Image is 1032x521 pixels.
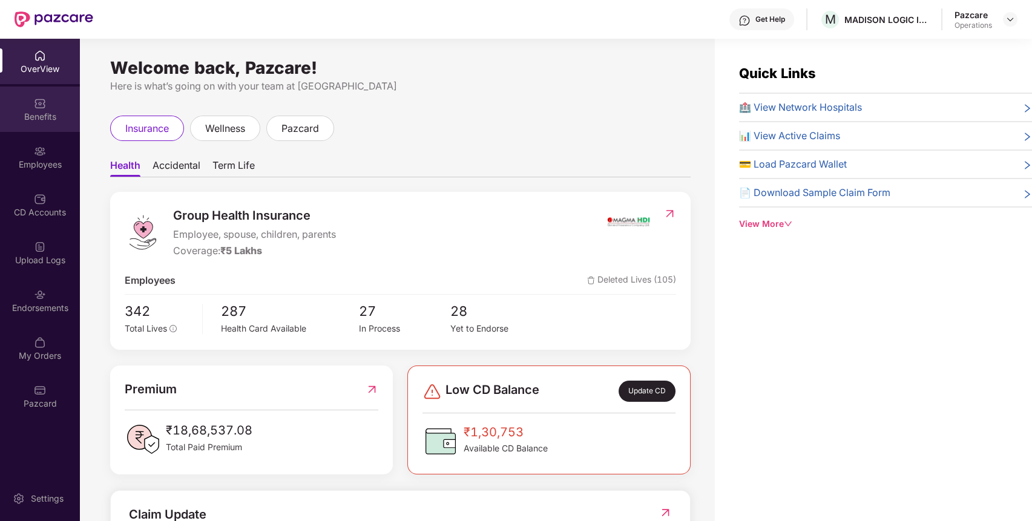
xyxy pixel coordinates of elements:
[125,214,161,251] img: logo
[205,121,245,136] span: wellness
[659,506,672,519] img: RedirectIcon
[221,301,359,322] span: 287
[153,159,200,177] span: Accidental
[173,206,336,225] span: Group Health Insurance
[125,421,161,457] img: PaidPremiumIcon
[166,441,252,454] span: Total Paid Premium
[212,159,255,177] span: Term Life
[739,65,816,81] span: Quick Links
[358,301,450,322] span: 27
[34,289,46,301] img: svg+xml;base64,PHN2ZyBpZD0iRW5kb3JzZW1lbnRzIiB4bWxucz0iaHR0cDovL3d3dy53My5vcmcvMjAwMC9zdmciIHdpZH...
[34,97,46,110] img: svg+xml;base64,PHN2ZyBpZD0iQmVuZWZpdHMiIHhtbG5zPSJodHRwOi8vd3d3LnczLm9yZy8yMDAwL3N2ZyIgd2lkdGg9Ij...
[464,442,548,455] span: Available CD Balance
[619,381,675,402] div: Update CD
[125,323,167,333] span: Total Lives
[281,121,319,136] span: pazcard
[755,15,785,24] div: Get Help
[34,241,46,253] img: svg+xml;base64,PHN2ZyBpZD0iVXBsb2FkX0xvZ3MiIGRhdGEtbmFtZT0iVXBsb2FkIExvZ3MiIHhtbG5zPSJodHRwOi8vd3...
[739,185,890,200] span: 📄 Download Sample Claim Form
[366,380,378,399] img: RedirectIcon
[110,63,691,73] div: Welcome back, Pazcare!
[15,11,93,27] img: New Pazcare Logo
[166,421,252,440] span: ₹18,68,537.08
[739,157,847,172] span: 💳 Load Pazcard Wallet
[1005,15,1015,24] img: svg+xml;base64,PHN2ZyBpZD0iRHJvcGRvd24tMzJ4MzIiIHhtbG5zPSJodHRwOi8vd3d3LnczLm9yZy8yMDAwL3N2ZyIgd2...
[422,423,459,459] img: CDBalanceIcon
[825,12,836,27] span: M
[125,121,169,136] span: insurance
[955,21,992,30] div: Operations
[422,382,442,401] img: svg+xml;base64,PHN2ZyBpZD0iRGFuZ2VyLTMyeDMyIiB4bWxucz0iaHR0cDovL3d3dy53My5vcmcvMjAwMC9zdmciIHdpZH...
[739,100,862,115] span: 🏥 View Network Hospitals
[169,325,177,332] span: info-circle
[173,243,336,258] div: Coverage:
[221,322,359,335] div: Health Card Available
[587,277,595,284] img: deleteIcon
[34,145,46,157] img: svg+xml;base64,PHN2ZyBpZD0iRW1wbG95ZWVzIiB4bWxucz0iaHR0cDovL3d3dy53My5vcmcvMjAwMC9zdmciIHdpZHRoPS...
[27,493,67,505] div: Settings
[34,50,46,62] img: svg+xml;base64,PHN2ZyBpZD0iSG9tZSIgeG1sbnM9Imh0dHA6Ly93d3cudzMub3JnLzIwMDAvc3ZnIiB3aWR0aD0iMjAiIG...
[34,384,46,396] img: svg+xml;base64,PHN2ZyBpZD0iUGF6Y2FyZCIgeG1sbnM9Imh0dHA6Ly93d3cudzMub3JnLzIwMDAvc3ZnIiB3aWR0aD0iMj...
[34,193,46,205] img: svg+xml;base64,PHN2ZyBpZD0iQ0RfQWNjb3VudHMiIGRhdGEtbmFtZT0iQ0QgQWNjb3VudHMiIHhtbG5zPSJodHRwOi8vd3...
[13,493,25,505] img: svg+xml;base64,PHN2ZyBpZD0iU2V0dGluZy0yMHgyMCIgeG1sbnM9Imh0dHA6Ly93d3cudzMub3JnLzIwMDAvc3ZnIiB3aW...
[844,14,929,25] div: MADISON LOGIC INDIA PRIVATE LIMITED
[739,128,840,143] span: 📊 View Active Claims
[739,217,1032,231] div: View More
[125,380,177,399] span: Premium
[125,301,194,322] span: 342
[784,220,792,228] span: down
[1022,131,1032,143] span: right
[358,322,450,335] div: In Process
[955,9,992,21] div: Pazcare
[1022,102,1032,115] span: right
[587,273,676,288] span: Deleted Lives (105)
[34,336,46,349] img: svg+xml;base64,PHN2ZyBpZD0iTXlfT3JkZXJzIiBkYXRhLW5hbWU9Ik15IE9yZGVycyIgeG1sbnM9Imh0dHA6Ly93d3cudz...
[445,381,539,402] span: Low CD Balance
[110,159,140,177] span: Health
[450,322,542,335] div: Yet to Endorse
[1022,159,1032,172] span: right
[110,79,691,94] div: Here is what’s going on with your team at [GEOGRAPHIC_DATA]
[173,227,336,242] span: Employee, spouse, children, parents
[220,244,262,257] span: ₹5 Lakhs
[663,208,676,220] img: RedirectIcon
[606,206,651,237] img: insurerIcon
[1022,188,1032,200] span: right
[464,423,548,442] span: ₹1,30,753
[450,301,542,322] span: 28
[125,273,176,288] span: Employees
[738,15,751,27] img: svg+xml;base64,PHN2ZyBpZD0iSGVscC0zMngzMiIgeG1sbnM9Imh0dHA6Ly93d3cudzMub3JnLzIwMDAvc3ZnIiB3aWR0aD...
